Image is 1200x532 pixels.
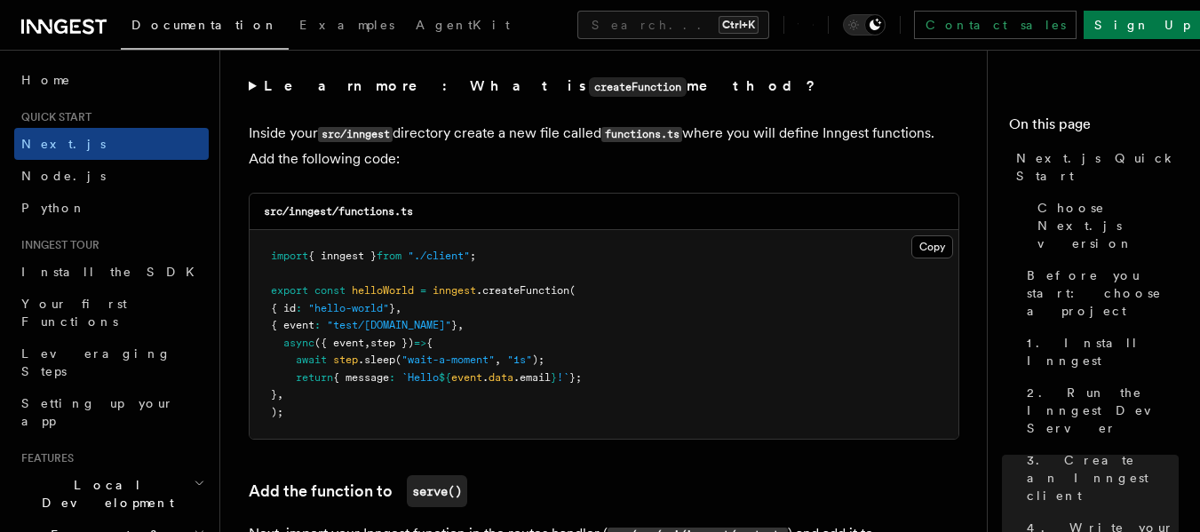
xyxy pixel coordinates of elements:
a: Install the SDK [14,256,209,288]
span: Setting up your app [21,396,174,428]
a: Leveraging Steps [14,337,209,387]
button: Copy [911,235,953,258]
span: Inngest tour [14,238,99,252]
code: serve() [407,475,467,507]
span: Python [21,201,86,215]
span: { id [271,302,296,314]
span: async [283,337,314,349]
span: "1s" [507,353,532,366]
span: { event [271,319,314,331]
span: AgentKit [416,18,510,32]
span: Local Development [14,476,194,512]
span: const [314,284,346,297]
code: createFunction [589,77,687,97]
a: Examples [289,5,405,48]
span: { [426,337,433,349]
span: 1. Install Inngest [1027,334,1179,369]
span: 2. Run the Inngest Dev Server [1027,384,1179,437]
a: 3. Create an Inngest client [1020,444,1179,512]
span: { inngest } [308,250,377,262]
a: Add the function toserve() [249,475,467,507]
span: import [271,250,308,262]
span: Install the SDK [21,265,205,279]
span: } [551,371,557,384]
a: 2. Run the Inngest Dev Server [1020,377,1179,444]
span: : [314,319,321,331]
span: , [457,319,464,331]
span: ; [470,250,476,262]
span: : [296,302,302,314]
span: } [451,319,457,331]
span: !` [557,371,569,384]
span: step [333,353,358,366]
span: } [389,302,395,314]
span: Before you start: choose a project [1027,266,1179,320]
span: , [395,302,401,314]
button: Toggle dark mode [843,14,886,36]
span: Features [14,451,74,465]
a: Python [14,192,209,224]
span: "hello-world" [308,302,389,314]
span: ); [271,406,283,418]
span: Choose Next.js version [1037,199,1179,252]
span: "test/[DOMAIN_NAME]" [327,319,451,331]
span: ( [395,353,401,366]
span: ( [569,284,576,297]
span: step }) [370,337,414,349]
span: ({ event [314,337,364,349]
span: ); [532,353,544,366]
span: "wait-a-moment" [401,353,495,366]
summary: Learn more: What iscreateFunctionmethod? [249,74,959,99]
kbd: Ctrl+K [719,16,759,34]
a: Before you start: choose a project [1020,259,1179,327]
span: Home [21,71,71,89]
a: Documentation [121,5,289,50]
a: Your first Functions [14,288,209,337]
span: Leveraging Steps [21,346,171,378]
span: = [420,284,426,297]
a: AgentKit [405,5,521,48]
span: await [296,353,327,366]
a: Node.js [14,160,209,192]
span: .createFunction [476,284,569,297]
span: Node.js [21,169,106,183]
span: return [296,371,333,384]
a: Home [14,64,209,96]
button: Local Development [14,469,209,519]
p: Inside your directory create a new file called where you will define Inngest functions. Add the f... [249,121,959,171]
span: , [495,353,501,366]
span: : [389,371,395,384]
a: Setting up your app [14,387,209,437]
span: Examples [299,18,394,32]
span: inngest [433,284,476,297]
span: . [482,371,489,384]
code: src/inngest [318,127,393,142]
span: Your first Functions [21,297,127,329]
span: `Hello [401,371,439,384]
a: Choose Next.js version [1030,192,1179,259]
span: => [414,337,426,349]
a: 1. Install Inngest [1020,327,1179,377]
span: event [451,371,482,384]
a: Next.js [14,128,209,160]
code: src/inngest/functions.ts [264,205,413,218]
span: }; [569,371,582,384]
span: Quick start [14,110,91,124]
span: , [364,337,370,349]
h4: On this page [1009,114,1179,142]
span: from [377,250,401,262]
button: Search...Ctrl+K [577,11,769,39]
span: , [277,388,283,401]
span: Next.js Quick Start [1016,149,1179,185]
span: Next.js [21,137,106,151]
span: export [271,284,308,297]
a: Contact sales [914,11,1077,39]
span: .sleep [358,353,395,366]
span: .email [513,371,551,384]
a: Next.js Quick Start [1009,142,1179,192]
span: 3. Create an Inngest client [1027,451,1179,504]
span: helloWorld [352,284,414,297]
span: "./client" [408,250,470,262]
span: } [271,388,277,401]
code: functions.ts [601,127,682,142]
